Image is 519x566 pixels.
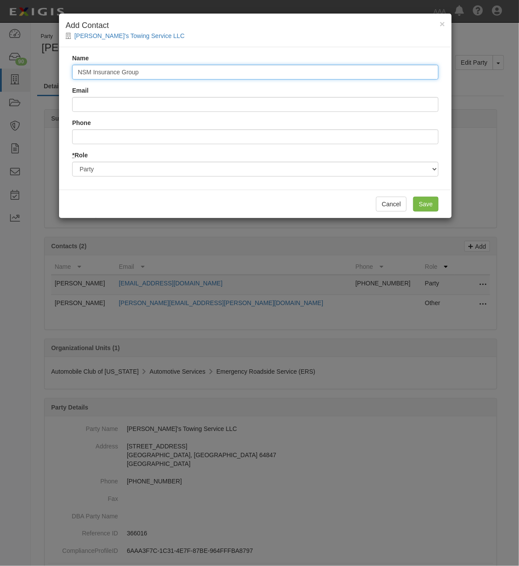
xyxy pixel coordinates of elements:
[376,197,407,212] button: Cancel
[72,118,91,127] label: Phone
[72,54,89,63] label: Name
[66,20,445,31] h4: Add Contact
[440,19,445,29] span: ×
[72,152,74,159] abbr: required
[72,151,88,160] label: Role
[72,86,88,95] label: Email
[440,19,445,28] button: Close
[74,32,185,39] a: [PERSON_NAME]'s Towing Service LLC
[413,197,439,212] input: Save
